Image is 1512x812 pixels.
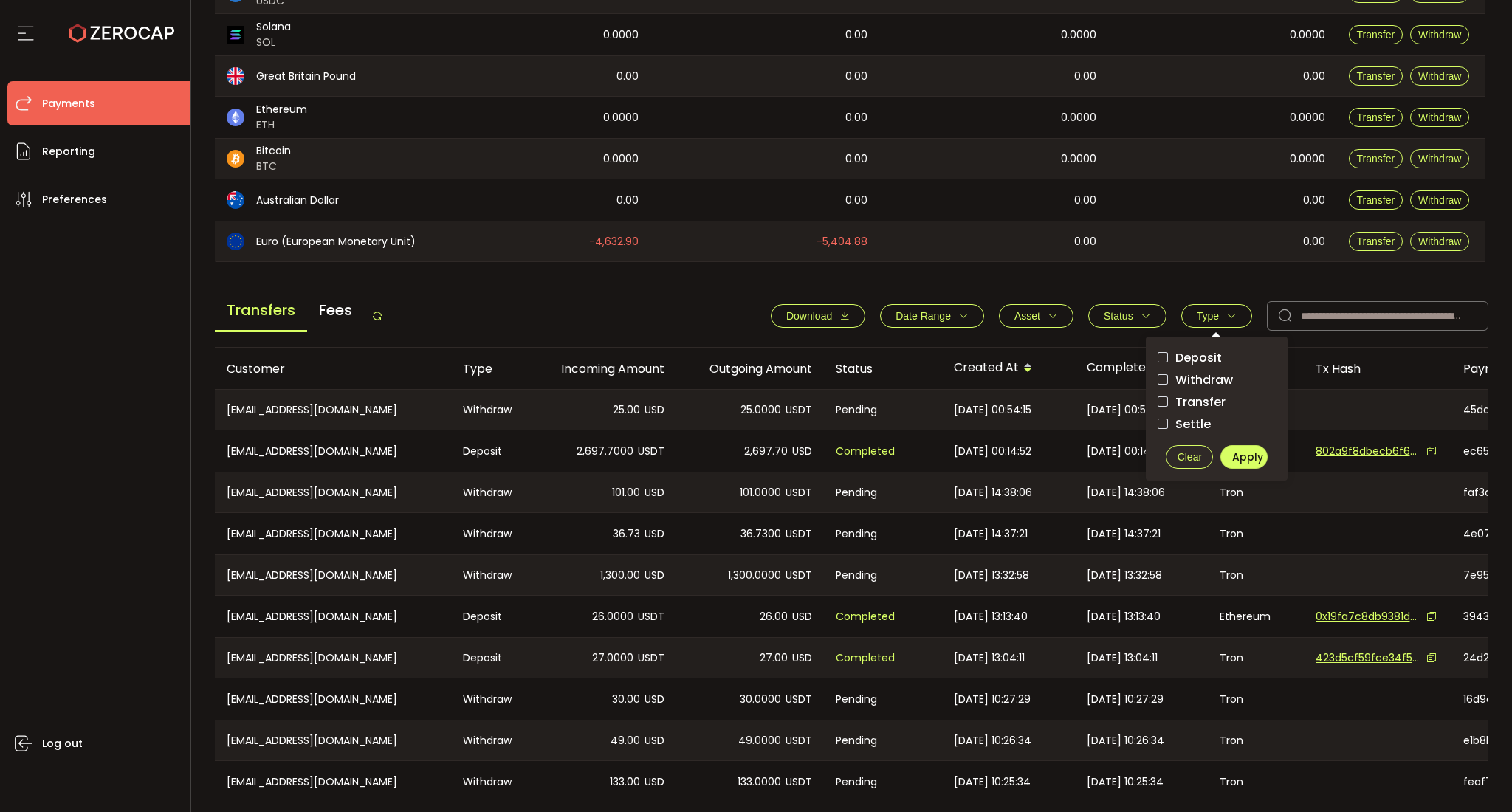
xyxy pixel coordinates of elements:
[786,310,832,322] span: Download
[645,567,664,584] span: USD
[451,678,529,720] div: Withdraw
[728,567,781,584] span: 1,300.0000
[845,151,867,168] span: 0.00
[451,761,529,802] div: Withdraw
[744,443,788,460] span: 2,697.70
[836,650,895,667] span: Completed
[1349,108,1403,127] button: Transfer
[942,356,1075,381] div: Created At
[1418,29,1461,41] span: Withdraw
[1061,109,1096,126] span: 0.0000
[227,67,244,85] img: gbp_portfolio.svg
[1087,691,1164,708] span: [DATE] 10:27:29
[227,233,244,250] img: eur_portfolio.svg
[792,650,812,667] span: USD
[836,484,877,501] span: Pending
[1014,310,1040,322] span: Asset
[954,774,1031,791] span: [DATE] 10:25:34
[880,304,984,328] button: Date Range
[616,192,639,209] span: 0.00
[786,567,812,584] span: USDT
[1357,153,1395,165] span: Transfer
[529,360,676,377] div: Incoming Amount
[1158,348,1276,433] div: checkbox-group
[1074,68,1096,85] span: 0.00
[256,35,291,50] span: SOL
[1349,190,1403,210] button: Transfer
[645,402,664,419] span: USD
[1410,190,1469,210] button: Withdraw
[1410,232,1469,251] button: Withdraw
[1075,356,1208,381] div: Completed At
[1087,608,1161,625] span: [DATE] 13:13:40
[451,390,529,430] div: Withdraw
[215,678,451,720] div: [EMAIL_ADDRESS][DOMAIN_NAME]
[1357,111,1395,123] span: Transfer
[999,304,1073,328] button: Asset
[1061,27,1096,44] span: 0.0000
[592,650,633,667] span: 27.0000
[1349,25,1403,44] button: Transfer
[613,402,640,419] span: 25.00
[1087,526,1161,543] span: [DATE] 14:37:21
[836,774,877,791] span: Pending
[215,761,451,802] div: [EMAIL_ADDRESS][DOMAIN_NAME]
[1168,351,1222,365] span: Deposit
[645,774,664,791] span: USD
[638,650,664,667] span: USDT
[451,555,529,595] div: Withdraw
[256,159,291,174] span: BTC
[612,691,640,708] span: 30.00
[1168,417,1211,431] span: Settle
[451,596,529,637] div: Deposit
[1316,444,1419,459] span: 802a9f8dbecb6f606bbd266b8e1b5612c8ef4d28a0c19a0afba20bfaa749a519
[612,484,640,501] span: 101.00
[256,117,307,133] span: ETH
[610,774,640,791] span: 133.00
[603,151,639,168] span: 0.0000
[638,443,664,460] span: USDT
[738,732,781,749] span: 49.0000
[1220,445,1268,469] button: Apply
[1166,445,1213,469] button: Clear
[645,691,664,708] span: USD
[1290,109,1325,126] span: 0.0000
[740,691,781,708] span: 30.0000
[256,19,291,35] span: Solana
[1208,596,1304,637] div: Ethereum
[836,732,877,749] span: Pending
[1208,678,1304,720] div: Tron
[215,360,451,377] div: Customer
[451,638,529,678] div: Deposit
[215,638,451,678] div: [EMAIL_ADDRESS][DOMAIN_NAME]
[1074,192,1096,209] span: 0.00
[845,27,867,44] span: 0.00
[227,26,244,44] img: sol_portfolio.png
[1061,151,1096,168] span: 0.0000
[256,102,307,117] span: Ethereum
[256,143,291,159] span: Bitcoin
[215,430,451,472] div: [EMAIL_ADDRESS][DOMAIN_NAME]
[676,360,824,377] div: Outgoing Amount
[1438,741,1512,812] div: Chat Widget
[215,390,451,430] div: [EMAIL_ADDRESS][DOMAIN_NAME]
[1087,443,1164,460] span: [DATE] 00:14:53
[451,513,529,554] div: Withdraw
[1410,149,1469,168] button: Withdraw
[1290,27,1325,44] span: 0.0000
[954,526,1028,543] span: [DATE] 14:37:21
[42,93,95,114] span: Payments
[592,608,633,625] span: 26.0000
[256,193,339,208] span: Australian Dollar
[740,526,781,543] span: 36.7300
[1418,70,1461,82] span: Withdraw
[227,109,244,126] img: eth_portfolio.svg
[896,310,951,322] span: Date Range
[1208,555,1304,595] div: Tron
[954,567,1029,584] span: [DATE] 13:32:58
[786,732,812,749] span: USDT
[1074,233,1096,250] span: 0.00
[817,233,867,250] span: -5,404.88
[1178,451,1202,463] span: Clear
[215,555,451,595] div: [EMAIL_ADDRESS][DOMAIN_NAME]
